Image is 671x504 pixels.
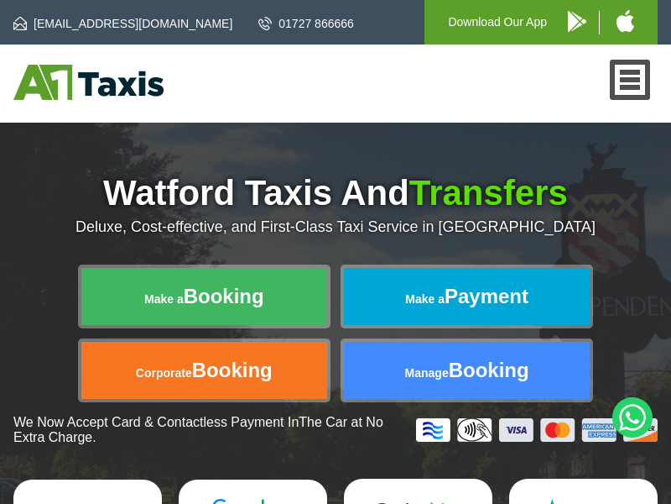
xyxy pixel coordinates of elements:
[448,12,547,33] p: Download Our App
[144,292,184,306] span: Make a
[405,292,445,306] span: Make a
[258,15,354,32] a: 01727 866666
[13,65,164,100] img: A1 Taxis St Albans LTD
[344,342,590,399] a: ManageBooking
[13,173,658,213] h1: Watford Taxis And
[13,15,232,32] a: [EMAIL_ADDRESS][DOMAIN_NAME]
[409,173,568,213] span: Transfers
[616,10,634,32] img: A1 Taxis iPhone App
[13,415,403,445] p: We Now Accept Card & Contactless Payment In
[136,366,192,380] span: Corporate
[13,415,383,444] span: The Car at No Extra Charge.
[405,366,449,380] span: Manage
[13,218,658,236] p: Deluxe, Cost-effective, and First-Class Taxi Service in [GEOGRAPHIC_DATA]
[81,268,327,325] a: Make aBooking
[568,11,586,32] img: A1 Taxis Android App
[81,342,327,399] a: CorporateBooking
[344,268,590,325] a: Make aPayment
[610,60,651,100] a: Nav
[416,418,658,442] img: Credit And Debit Cards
